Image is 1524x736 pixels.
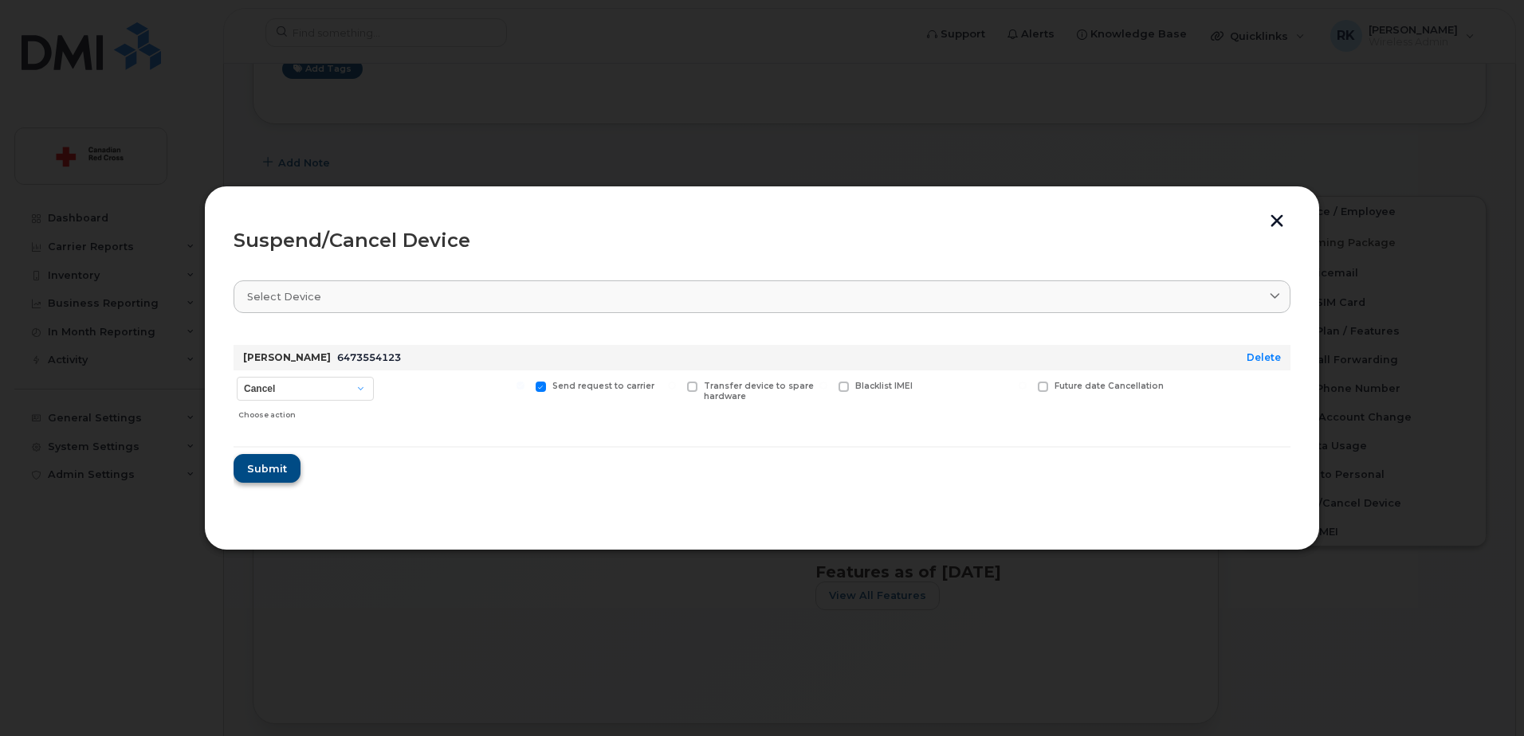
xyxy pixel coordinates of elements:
strong: [PERSON_NAME] [243,351,331,363]
input: Blacklist IMEI [819,382,827,390]
input: Send request to carrier [517,382,524,390]
button: Submit [234,454,300,483]
span: Transfer device to spare hardware [704,381,814,401]
span: Select device [247,289,321,304]
input: Transfer device to spare hardware [668,382,676,390]
span: 6473554123 [337,351,401,363]
a: Select device [234,280,1290,313]
div: Suspend/Cancel Device [234,231,1290,250]
a: Delete [1247,351,1281,363]
div: Choose action [238,402,374,421]
span: Future date Cancellation [1055,381,1164,391]
input: Future date Cancellation [1019,382,1027,390]
span: Blacklist IMEI [855,381,913,391]
span: Send request to carrier [552,381,654,391]
span: Submit [247,461,287,476]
